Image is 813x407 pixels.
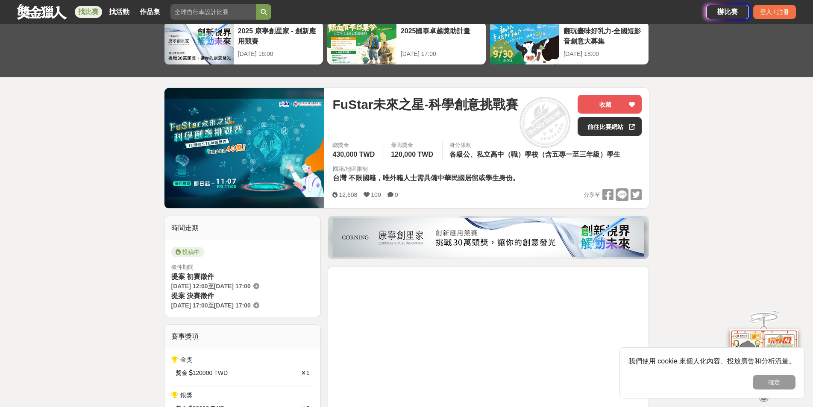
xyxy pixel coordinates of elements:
[730,329,798,386] img: d2146d9a-e6f6-4337-9592-8cefde37ba6b.png
[449,151,620,158] span: 各級公、私立高中（職）學校（含五專一至三年級）學生
[371,191,381,198] span: 100
[584,189,600,202] span: 分享至
[75,6,102,18] a: 找比賽
[238,50,319,59] div: [DATE] 16:00
[753,5,796,19] div: 登入 / 註冊
[332,151,375,158] span: 430,000 TWD
[214,302,251,309] span: [DATE] 17:00
[332,95,518,114] span: FuStar未來之星-科學創意挑戰賽
[171,292,214,299] span: 提案 決賽徵件
[208,302,214,309] span: 至
[180,356,192,363] span: 金獎
[106,6,133,18] a: 找活動
[333,218,644,257] img: be6ed63e-7b41-4cb8-917a-a53bd949b1b4.png
[449,141,622,149] div: 身分限制
[238,26,319,45] div: 2025 康寧創星家 - 創新應用競賽
[391,141,435,149] span: 最高獎金
[193,369,213,378] span: 120000
[578,95,642,114] button: 收藏
[332,141,377,149] span: 總獎金
[339,191,357,198] span: 12,608
[578,117,642,136] a: 前往比賽網站
[208,283,214,290] span: 至
[180,392,192,398] span: 銀獎
[401,26,481,45] div: 2025國泰卓越獎助計畫
[176,369,188,378] span: 獎金
[628,357,795,365] span: 我們使用 cookie 來個人化內容、投放廣告和分析流量。
[171,283,208,290] span: [DATE] 12:00
[333,165,522,173] div: 國籍/地區限制
[171,273,214,280] span: 提案 初賽徵件
[490,21,649,65] a: 翻玩臺味好乳力-全國短影音創意大募集[DATE] 18:00
[171,247,204,257] span: 投稿中
[171,302,208,309] span: [DATE] 17:00
[564,26,644,45] div: 翻玩臺味好乳力-全國短影音創意大募集
[164,21,323,65] a: 2025 康寧創星家 - 創新應用競賽[DATE] 16:00
[401,50,481,59] div: [DATE] 17:00
[170,4,256,20] input: 全球自行車設計比賽
[564,50,644,59] div: [DATE] 18:00
[306,369,310,376] span: 1
[349,174,519,182] span: 不限國籍，唯外籍人士需具備中華民國居留或學生身份。
[395,191,398,198] span: 0
[136,6,164,18] a: 作品集
[214,283,251,290] span: [DATE] 17:00
[333,174,346,182] span: 台灣
[214,369,228,378] span: TWD
[171,264,194,270] span: 徵件期間
[391,151,433,158] span: 120,000 TWD
[164,325,321,348] div: 賽事獎項
[164,216,321,240] div: 時間走期
[327,21,486,65] a: 2025國泰卓越獎助計畫[DATE] 17:00
[753,375,795,389] button: 確定
[706,5,749,19] a: 辦比賽
[164,99,324,197] img: Cover Image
